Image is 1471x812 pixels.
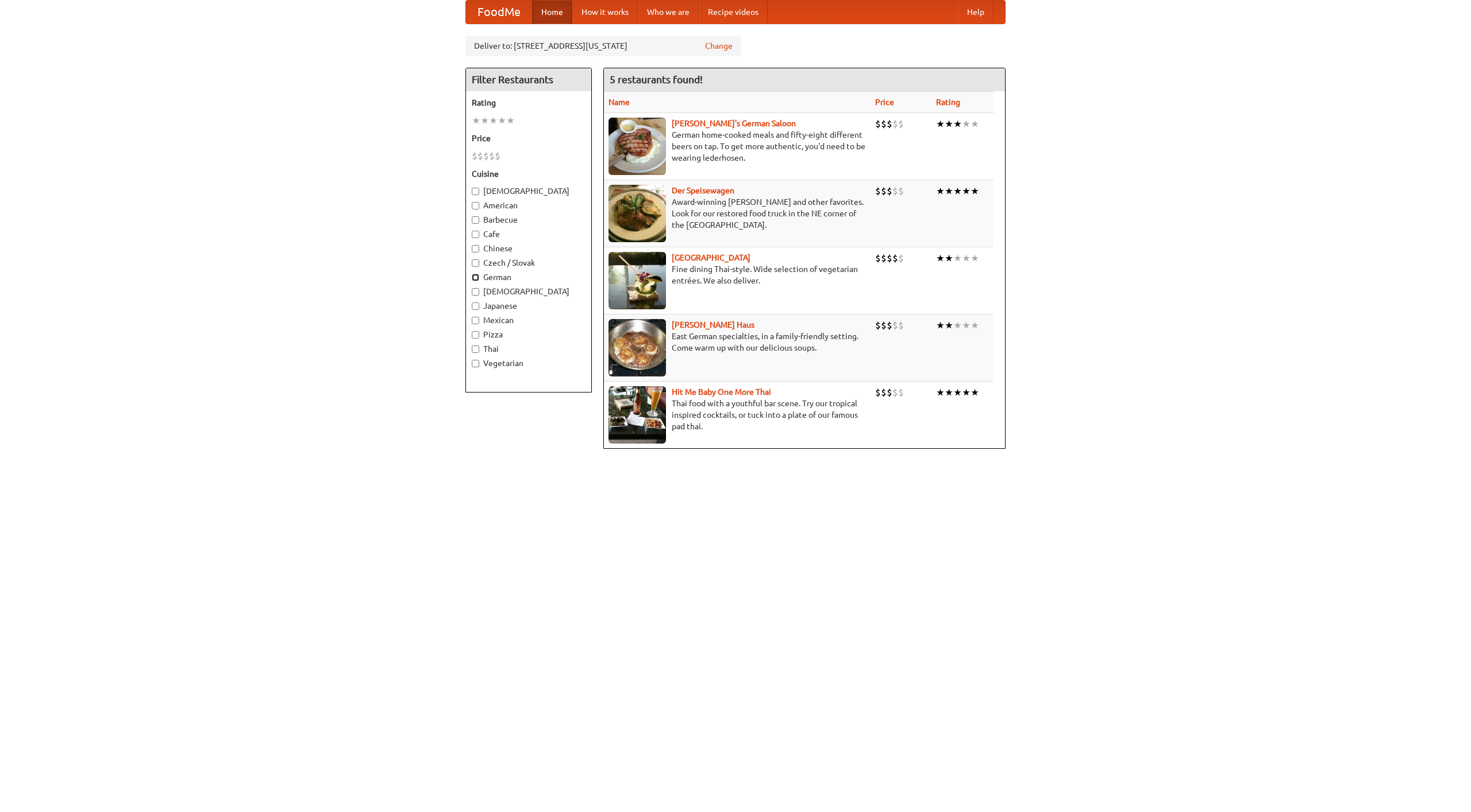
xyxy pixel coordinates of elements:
li: ★ [480,114,489,127]
a: Recipe videos [699,1,768,24]
label: Thai [472,343,586,355]
li: $ [489,150,495,162]
li: $ [898,252,904,265]
ng-pluralize: 5 restaurants found! [610,74,703,85]
b: Der Speisewagen [672,186,734,195]
li: $ [892,386,898,399]
li: ★ [971,319,979,332]
li: $ [887,185,892,197]
li: $ [881,386,887,399]
input: Japanese [472,302,479,310]
li: $ [875,252,881,265]
li: ★ [936,118,945,130]
a: Change [705,40,733,52]
input: Mexican [472,317,479,324]
li: ★ [962,118,971,130]
li: $ [875,319,881,332]
li: ★ [936,185,945,197]
input: Chinese [472,245,479,252]
li: ★ [953,252,962,265]
li: $ [881,252,887,265]
p: East German specialties, in a family-friendly setting. Come warm up with our delicious soups. [609,331,866,353]
h5: Price [472,133,586,144]
li: ★ [971,118,979,130]
label: [DEMOGRAPHIC_DATA] [472,185,586,197]
h5: Cuisine [472,168,586,180]
li: $ [887,252,892,265]
h5: Rating [472,97,586,108]
a: [PERSON_NAME]'s German Saloon [672,119,796,128]
label: Barbecue [472,214,586,226]
li: $ [898,319,904,332]
li: ★ [953,118,962,130]
li: $ [898,185,904,197]
label: German [472,271,586,283]
input: [DEMOGRAPHIC_DATA] [472,188,479,195]
li: ★ [971,185,979,197]
li: ★ [962,319,971,332]
img: satay.jpg [609,252,666,309]
a: [PERSON_NAME] Haus [672,320,754,329]
li: ★ [953,386,962,399]
li: $ [875,386,881,399]
label: [DEMOGRAPHIC_DATA] [472,286,586,297]
li: ★ [962,386,971,399]
a: Who we are [638,1,699,24]
li: $ [887,319,892,332]
input: Barbecue [472,216,479,224]
a: Hit Me Baby One More Thai [672,387,771,397]
label: Chinese [472,243,586,254]
li: $ [892,185,898,197]
label: Mexican [472,314,586,326]
li: $ [483,150,489,162]
a: Price [875,98,894,107]
li: $ [875,118,881,130]
li: ★ [936,319,945,332]
a: Name [609,98,630,107]
li: ★ [506,114,515,127]
input: Thai [472,345,479,353]
li: $ [881,185,887,197]
label: Japanese [472,300,586,312]
li: $ [881,319,887,332]
div: Deliver to: [STREET_ADDRESS][US_STATE] [465,36,741,56]
li: ★ [962,185,971,197]
p: Fine dining Thai-style. Wide selection of vegetarian entrées. We also deliver. [609,263,866,286]
label: Czech / Slovak [472,257,586,269]
p: Thai food with a youthful bar scene. Try our tropical inspired cocktails, or tuck into a plate of... [609,398,866,432]
li: $ [898,386,904,399]
li: ★ [971,252,979,265]
a: Rating [936,98,960,107]
li: ★ [498,114,506,127]
input: [DEMOGRAPHIC_DATA] [472,288,479,296]
a: Home [532,1,572,24]
li: ★ [489,114,498,127]
a: [GEOGRAPHIC_DATA] [672,253,750,262]
li: $ [495,150,500,162]
li: ★ [945,185,953,197]
li: $ [875,185,881,197]
img: speisewagen.jpg [609,185,666,242]
input: Pizza [472,331,479,339]
input: German [472,274,479,281]
img: babythai.jpg [609,386,666,444]
img: esthers.jpg [609,118,666,175]
input: Czech / Slovak [472,259,479,267]
li: ★ [953,319,962,332]
li: ★ [936,386,945,399]
li: ★ [945,319,953,332]
li: ★ [945,252,953,265]
li: ★ [953,185,962,197]
a: Help [958,1,993,24]
h4: Filter Restaurants [466,68,591,91]
li: $ [472,150,478,162]
li: $ [898,118,904,130]
a: FoodMe [466,1,532,24]
input: Vegetarian [472,360,479,367]
li: $ [478,150,483,162]
li: $ [887,118,892,130]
